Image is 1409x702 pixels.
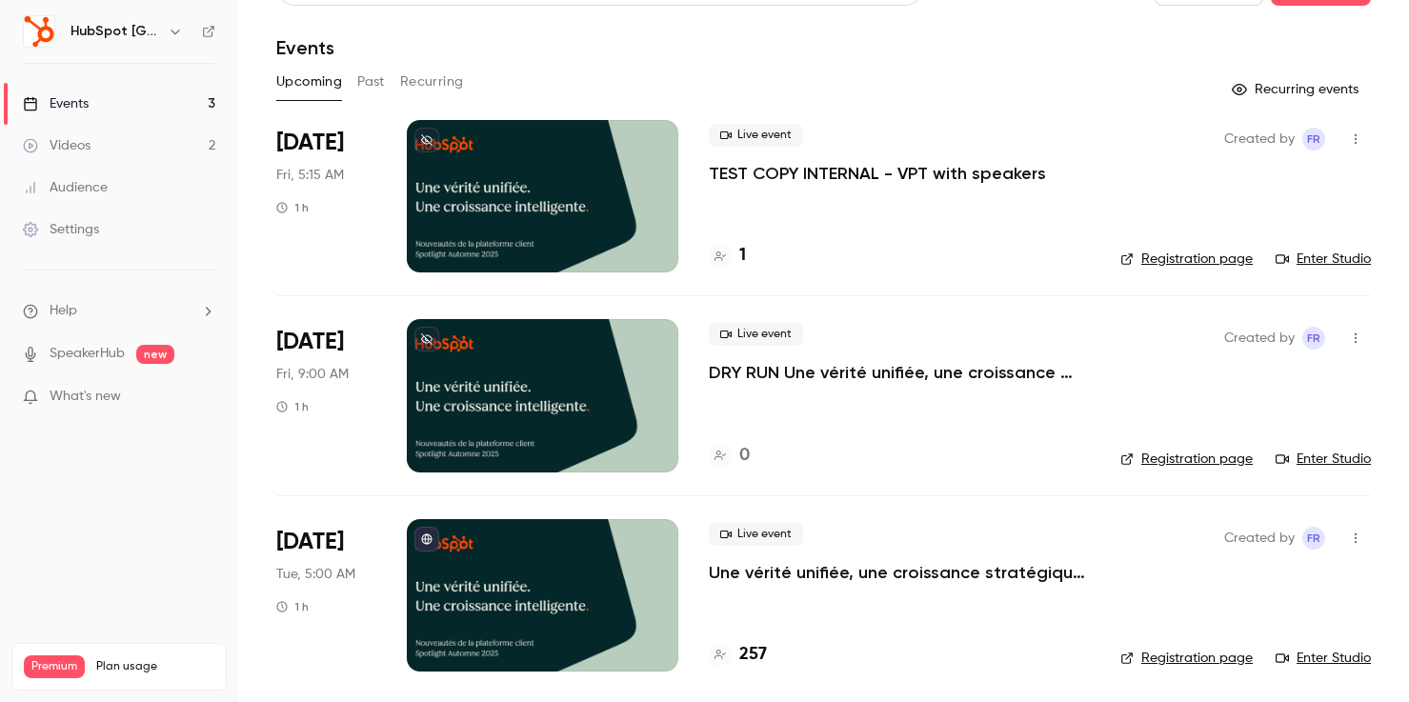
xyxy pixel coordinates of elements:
div: Oct 3 Fri, 3:00 PM (Europe/Paris) [276,319,376,471]
span: fabien Rabusseau [1302,527,1325,550]
span: fR [1307,128,1320,150]
button: Upcoming [276,67,342,97]
span: What's new [50,387,121,407]
iframe: Noticeable Trigger [192,389,215,406]
button: Recurring [400,67,464,97]
a: 1 [709,243,746,269]
span: fR [1307,327,1320,350]
div: Audience [23,178,108,197]
span: [DATE] [276,527,344,557]
a: Enter Studio [1276,450,1371,469]
div: Settings [23,220,99,239]
button: Past [357,67,385,97]
a: TEST COPY INTERNAL - VPT with speakers [709,162,1046,185]
a: Registration page [1120,450,1253,469]
span: Plan usage [96,659,214,674]
h4: 1 [739,243,746,269]
div: Events [23,94,89,113]
h4: 0 [739,443,750,469]
div: 1 h [276,599,309,614]
span: Premium [24,655,85,678]
h4: 257 [739,642,767,668]
span: [DATE] [276,327,344,357]
a: Registration page [1120,250,1253,269]
span: Live event [709,523,803,546]
div: Oct 7 Tue, 11:00 AM (Europe/Paris) [276,519,376,672]
img: HubSpot France [24,16,54,47]
span: Tue, 5:00 AM [276,565,355,584]
a: 0 [709,443,750,469]
a: Registration page [1120,649,1253,668]
span: fabien Rabusseau [1302,128,1325,150]
span: Live event [709,323,803,346]
button: Recurring events [1223,74,1371,105]
div: 1 h [276,399,309,414]
span: Created by [1224,327,1295,350]
span: [DATE] [276,128,344,158]
a: DRY RUN Une vérité unifiée, une croissance stratégique : Découvrez les nouveautés du Spotlight - ... [709,361,1090,384]
a: Enter Studio [1276,250,1371,269]
span: Help [50,301,77,321]
span: Created by [1224,527,1295,550]
div: Videos [23,136,91,155]
span: fR [1307,527,1320,550]
a: SpeakerHub [50,344,125,364]
span: Fri, 5:15 AM [276,166,344,185]
a: 257 [709,642,767,668]
span: new [136,345,174,364]
a: Enter Studio [1276,649,1371,668]
span: Fri, 9:00 AM [276,365,349,384]
h6: HubSpot [GEOGRAPHIC_DATA] [70,22,160,41]
h1: Events [276,36,334,59]
span: Created by [1224,128,1295,150]
div: 1 h [276,200,309,215]
span: fabien Rabusseau [1302,327,1325,350]
span: Live event [709,124,803,147]
li: help-dropdown-opener [23,301,215,321]
a: Une vérité unifiée, une croissance stratégique : Découvrez les nouveautés du Spotlight - Automne ... [709,561,1090,584]
div: Oct 3 Fri, 11:15 AM (Europe/Paris) [276,120,376,272]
